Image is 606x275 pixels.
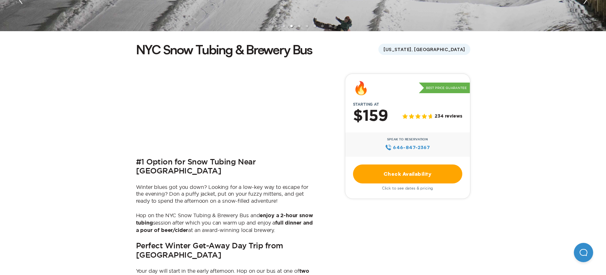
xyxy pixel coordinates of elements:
[419,83,470,93] p: Best Price Guarantee
[136,158,316,176] h2: #1 Option for Snow Tubing Near [GEOGRAPHIC_DATA]
[385,144,430,151] a: 646‍-847‍-2367
[290,25,293,27] li: slide item 3
[136,41,312,58] h1: NYC Snow Tubing & Brewery Bus
[378,44,470,55] span: [US_STATE], [GEOGRAPHIC_DATA]
[345,102,387,107] span: Starting at
[353,164,462,183] a: Check Availability
[393,144,430,151] span: 646‍-847‍-2367
[353,82,369,94] div: 🔥
[435,114,462,119] span: 234 reviews
[136,184,316,205] p: Winter blues got you down? Looking for a low-key way to escape for the evening? Don a puffy jacke...
[298,25,301,27] li: slide item 4
[306,25,308,27] li: slide item 5
[574,243,593,262] iframe: Help Scout Beacon - Open
[136,242,316,260] h2: Perfect Winter Get-Away Day Trip from [GEOGRAPHIC_DATA]
[382,186,433,191] span: Click to see dates & pricing
[136,213,313,226] b: enjoy a 2-hour snow tubing
[313,25,316,27] li: slide item 6
[329,25,331,27] li: slide item 8
[387,137,428,141] span: Speak to Reservation
[136,212,316,234] p: Hop on the NYC Snow Tubing & Brewery Bus and session after which you can warm up and enjoy a at a...
[283,25,285,27] li: slide item 2
[136,220,313,233] b: full dinner and a pour of beer/cider
[275,25,277,27] li: slide item 1
[321,25,324,27] li: slide item 7
[353,108,388,125] h2: $159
